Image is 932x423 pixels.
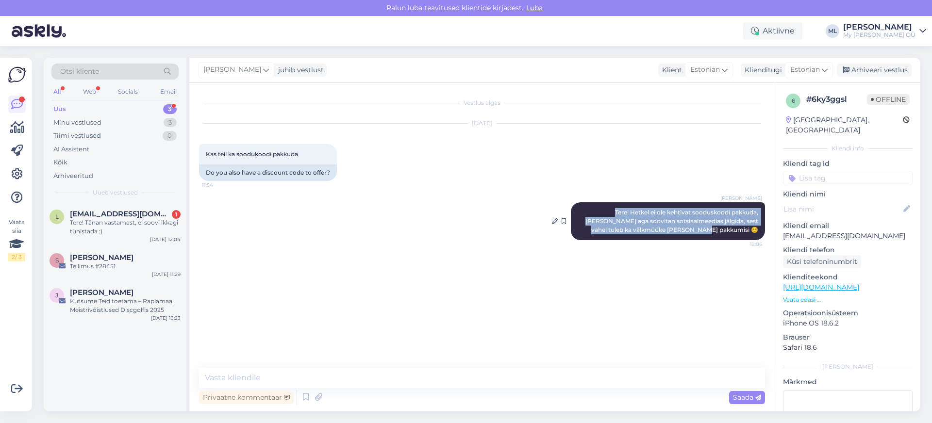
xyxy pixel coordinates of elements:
div: Arhiveeri vestlus [837,64,912,77]
p: Vaata edasi ... [783,295,913,304]
div: My [PERSON_NAME] OÜ [843,31,915,39]
div: 3 [164,118,177,128]
div: [DATE] 11:29 [152,271,181,278]
div: Tere! Tänan vastamast, ei soovi ikkagi tühistada :) [70,218,181,236]
span: Estonian [790,65,820,75]
span: [PERSON_NAME] [203,65,261,75]
p: Kliendi nimi [783,189,913,199]
div: [PERSON_NAME] [783,362,913,371]
div: Aktiivne [743,22,802,40]
p: Operatsioonisüsteem [783,308,913,318]
div: Do you also have a discount code to offer? [199,164,337,181]
div: Klienditugi [741,65,782,75]
p: Brauser [783,332,913,342]
span: 12:06 [726,241,762,248]
p: Kliendi email [783,221,913,231]
span: 11:54 [202,181,238,189]
div: Kõik [53,158,67,167]
p: Märkmed [783,377,913,387]
div: ML [826,24,839,38]
div: Kliendi info [783,144,913,153]
span: Estonian [690,65,720,75]
div: [DATE] 12:04 [150,236,181,243]
div: Tellimus #28451 [70,262,181,271]
div: Privaatne kommentaar [199,391,294,404]
div: Vestlus algas [199,98,765,107]
div: 3 [163,104,177,114]
div: Küsi telefoninumbrit [783,255,861,268]
input: Lisa tag [783,171,913,185]
span: Otsi kliente [60,66,99,77]
span: Saada [733,393,761,402]
p: Kliendi tag'id [783,159,913,169]
div: [DATE] [199,119,765,128]
span: S [55,257,59,264]
span: J [55,292,58,299]
p: [EMAIL_ADDRESS][DOMAIN_NAME] [783,231,913,241]
a: [URL][DOMAIN_NAME] [783,283,859,292]
span: Luba [523,3,546,12]
div: # 6ky3ggsl [806,94,867,105]
div: [PERSON_NAME] [843,23,915,31]
div: juhib vestlust [274,65,324,75]
div: Uus [53,104,66,114]
div: Vaata siia [8,218,25,261]
span: 6 [792,97,795,104]
div: Web [81,85,98,98]
div: Arhiveeritud [53,171,93,181]
div: Klient [658,65,682,75]
p: Safari 18.6 [783,342,913,353]
div: Kutsume Teid toetama – Raplamaa Meistrivõistlused Discgolfis 2025 [70,297,181,314]
input: Lisa nimi [783,204,901,214]
span: l [55,213,59,220]
span: Jesper Puusepp [70,288,133,297]
div: AI Assistent [53,145,89,154]
span: [PERSON_NAME] [720,195,762,202]
p: Klienditeekond [783,272,913,282]
span: Kas teil ka soodukoodi pakkuda [206,150,298,158]
div: Socials [116,85,140,98]
div: [GEOGRAPHIC_DATA], [GEOGRAPHIC_DATA] [786,115,903,135]
div: Minu vestlused [53,118,101,128]
div: 2 / 3 [8,253,25,261]
span: Tere! Hetkel ei ole kehtivat sooduskoodi pakkuda, [PERSON_NAME] aga soovitan sotsiaalmeedias jälg... [585,209,760,233]
div: Email [158,85,179,98]
span: Sirle Reinholm [70,253,133,262]
a: [PERSON_NAME]My [PERSON_NAME] OÜ [843,23,926,39]
p: Kliendi telefon [783,245,913,255]
span: Offline [867,94,910,105]
div: [DATE] 13:23 [151,314,181,322]
p: iPhone OS 18.6.2 [783,318,913,328]
span: Uued vestlused [93,188,138,197]
div: Tiimi vestlused [53,131,101,141]
span: ljaanisk@gmail.com [70,210,171,218]
div: All [51,85,63,98]
div: 0 [163,131,177,141]
div: 1 [172,210,181,219]
img: Askly Logo [8,65,26,84]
